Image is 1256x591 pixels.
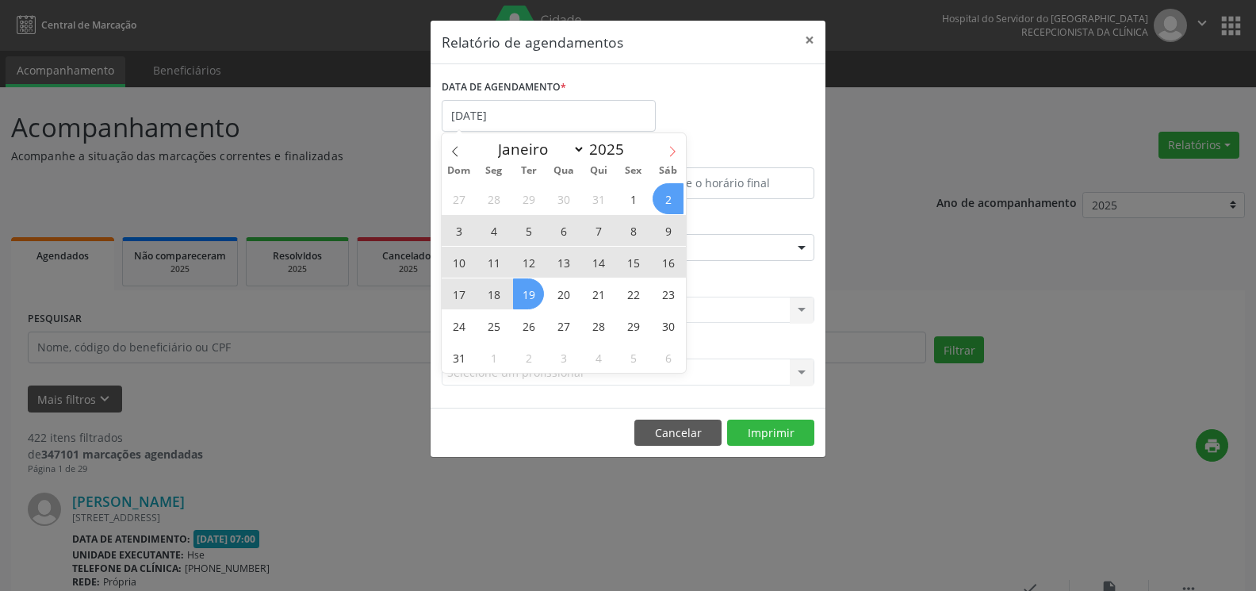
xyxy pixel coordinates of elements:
button: Cancelar [634,420,722,447]
span: Setembro 1, 2025 [478,342,509,373]
span: Agosto 19, 2025 [513,278,544,309]
span: Agosto 6, 2025 [548,215,579,246]
span: Agosto 11, 2025 [478,247,509,278]
span: Agosto 29, 2025 [618,310,649,341]
span: Agosto 15, 2025 [618,247,649,278]
span: Qua [546,166,581,176]
span: Agosto 13, 2025 [548,247,579,278]
span: Julho 31, 2025 [583,183,614,214]
span: Agosto 1, 2025 [618,183,649,214]
span: Julho 27, 2025 [443,183,474,214]
span: Agosto 5, 2025 [513,215,544,246]
span: Agosto 3, 2025 [443,215,474,246]
span: Agosto 25, 2025 [478,310,509,341]
span: Setembro 6, 2025 [653,342,684,373]
span: Agosto 16, 2025 [653,247,684,278]
span: Setembro 5, 2025 [618,342,649,373]
select: Month [490,138,585,160]
span: Agosto 12, 2025 [513,247,544,278]
span: Agosto 9, 2025 [653,215,684,246]
span: Agosto 27, 2025 [548,310,579,341]
span: Agosto 20, 2025 [548,278,579,309]
span: Sáb [651,166,686,176]
button: Close [794,21,825,59]
h5: Relatório de agendamentos [442,32,623,52]
span: Agosto 2, 2025 [653,183,684,214]
span: Agosto 22, 2025 [618,278,649,309]
span: Ter [511,166,546,176]
span: Setembro 4, 2025 [583,342,614,373]
span: Julho 30, 2025 [548,183,579,214]
span: Agosto 28, 2025 [583,310,614,341]
span: Qui [581,166,616,176]
span: Sex [616,166,651,176]
input: Selecione uma data ou intervalo [442,100,656,132]
span: Agosto 18, 2025 [478,278,509,309]
span: Setembro 2, 2025 [513,342,544,373]
span: Agosto 30, 2025 [653,310,684,341]
span: Agosto 17, 2025 [443,278,474,309]
span: Agosto 26, 2025 [513,310,544,341]
button: Imprimir [727,420,814,447]
span: Setembro 3, 2025 [548,342,579,373]
label: DATA DE AGENDAMENTO [442,75,566,100]
span: Dom [442,166,477,176]
span: Agosto 21, 2025 [583,278,614,309]
span: Julho 29, 2025 [513,183,544,214]
span: Agosto 7, 2025 [583,215,614,246]
input: Selecione o horário final [632,167,814,199]
span: Agosto 23, 2025 [653,278,684,309]
input: Year [585,139,638,159]
span: Agosto 31, 2025 [443,342,474,373]
span: Agosto 8, 2025 [618,215,649,246]
span: Agosto 4, 2025 [478,215,509,246]
span: Agosto 24, 2025 [443,310,474,341]
label: ATÉ [632,143,814,167]
span: Agosto 10, 2025 [443,247,474,278]
span: Seg [477,166,511,176]
span: Julho 28, 2025 [478,183,509,214]
span: Agosto 14, 2025 [583,247,614,278]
